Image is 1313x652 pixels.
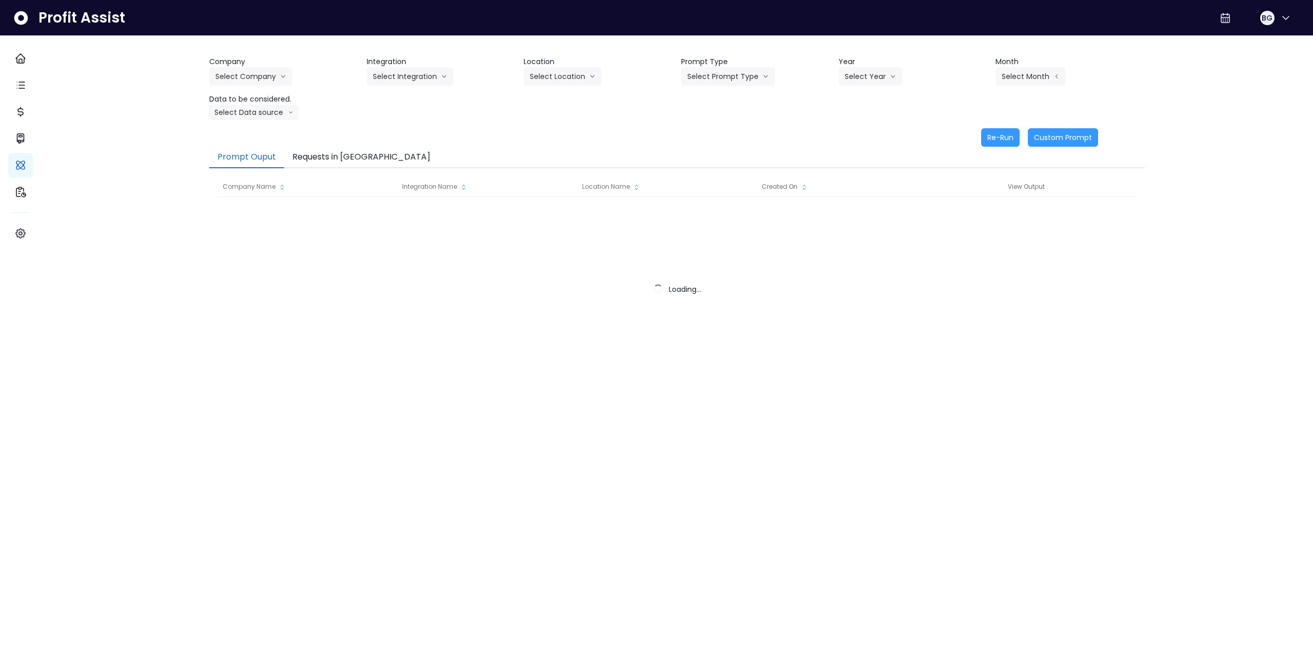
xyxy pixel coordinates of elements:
svg: arrow down line [890,71,896,82]
span: BG [1262,13,1272,23]
svg: sort [278,183,286,191]
svg: arrow left line [1053,71,1060,82]
button: Select Prompt Typearrow down line [681,67,775,86]
div: Integration Name [397,176,576,197]
header: Data to be considered. [209,94,359,105]
svg: arrow down line [589,71,595,82]
div: Company Name [217,176,396,197]
div: Created On [757,176,936,197]
button: Custom Prompt [1028,128,1098,147]
header: Integration [367,56,516,67]
span: Loading... [669,284,701,294]
svg: arrow down line [280,71,286,82]
header: Prompt Type [681,56,830,67]
div: View Output [937,176,1116,197]
button: Select Data sourcearrow down line [209,105,299,120]
svg: sort [460,183,468,191]
button: Select Yeararrow down line [839,67,902,86]
button: Select Montharrow left line [996,67,1066,86]
header: Year [839,56,988,67]
div: Location Name [577,176,756,197]
button: Prompt Ouput [209,147,284,168]
button: Select Locationarrow down line [524,67,602,86]
header: Location [524,56,673,67]
button: Re-Run [981,128,1020,147]
button: Requests in [GEOGRAPHIC_DATA] [284,147,439,168]
button: Select Companyarrow down line [209,67,292,86]
svg: arrow down line [441,71,447,82]
svg: arrow down line [763,71,769,82]
svg: sort [800,183,808,191]
svg: sort [632,183,641,191]
header: Month [996,56,1145,67]
span: Profit Assist [38,9,125,27]
button: Select Integrationarrow down line [367,67,453,86]
svg: arrow down line [288,107,293,117]
header: Company [209,56,359,67]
